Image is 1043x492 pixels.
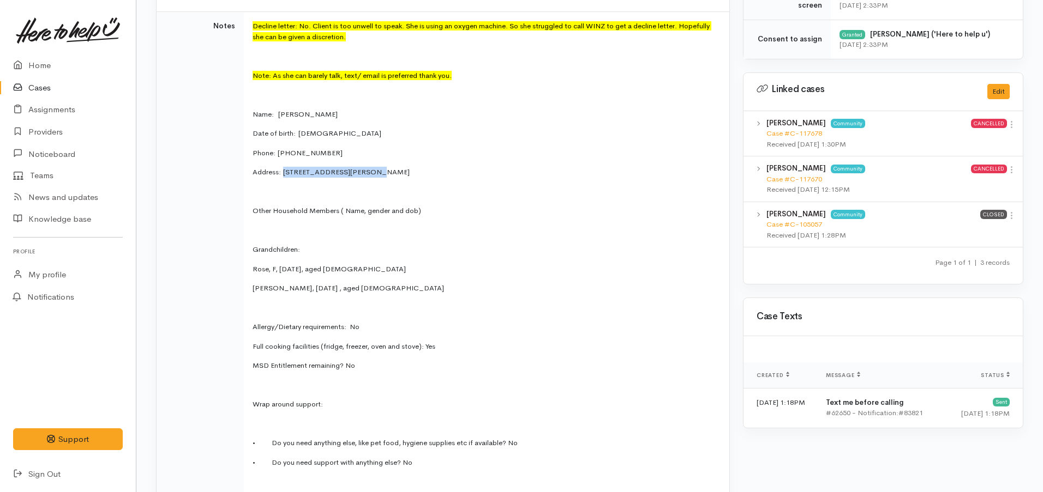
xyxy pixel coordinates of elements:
div: [DATE] 1:18PM [954,408,1010,419]
td: [DATE] 1:18PM [744,388,817,428]
span: Community [831,210,865,218]
td: Consent to assign [744,20,831,59]
b: [PERSON_NAME] [766,209,826,218]
div: Received [DATE] 1:30PM [766,139,971,150]
span: • Do you need support with anything else? No [253,458,412,467]
span: Full cooking facilities (fridge, freezer, oven and stove): Yes [253,342,435,351]
b: [PERSON_NAME] [766,163,826,173]
button: Support [13,428,123,451]
span: Other Household Members ( Name, gender and dob) [253,206,421,215]
p: Phone: [PHONE_NUMBER] [253,148,716,159]
span: Cancelled [971,119,1007,127]
span: Wrap around support: [253,399,323,409]
span: • Do you need anything else, like pet food, hygiene supplies etc if available? No [253,438,518,447]
span: Message [826,372,860,379]
div: [DATE] 2:33PM [840,39,1010,50]
span: | [974,258,977,267]
button: Edit [987,84,1010,100]
a: Case #C-117670 [766,174,822,184]
div: #62650 - Notification:#83821 [826,408,936,418]
div: Received [DATE] 12:15PM [766,184,971,195]
span: Created [757,372,789,379]
b: Text me before calling [826,398,904,407]
div: Sent [993,398,1010,406]
h3: Case Texts [757,312,1010,322]
h6: Profile [13,244,123,259]
p: Name: [PERSON_NAME] [253,109,716,120]
span: MSD Entitlement remaining? No [253,361,355,370]
p: Address: [STREET_ADDRESS][PERSON_NAME] [253,167,716,178]
p: Date of birth: [DEMOGRAPHIC_DATA] [253,128,716,139]
a: Case #C-117678 [766,129,822,138]
p: Grandchildren: [253,244,716,255]
b: [PERSON_NAME] [766,118,826,127]
span: Cancelled [971,165,1007,173]
small: Page 1 of 1 3 records [935,258,1010,267]
h3: Linked cases [757,84,974,95]
span: Community [831,119,865,127]
span: Status [981,372,1010,379]
div: Granted [840,30,865,39]
b: [PERSON_NAME] ('Here to help u') [870,29,990,39]
span: Closed [980,210,1007,218]
span: Allergy/Dietary requirements: No [253,322,359,331]
font: Decline letter: No. Client is too unwell to speak. She is using an oxygen machine. So she struggl... [253,21,711,41]
a: Case #C-105057 [766,220,822,229]
div: Received [DATE] 1:28PM [766,230,980,241]
p: [PERSON_NAME], [DATE] , aged [DEMOGRAPHIC_DATA] [253,283,716,294]
font: Note: As she can barely talk, text/ email is preferred thank you. [253,71,452,80]
p: Rose, F, [DATE], aged [DEMOGRAPHIC_DATA] [253,264,716,275]
span: Community [831,165,865,173]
